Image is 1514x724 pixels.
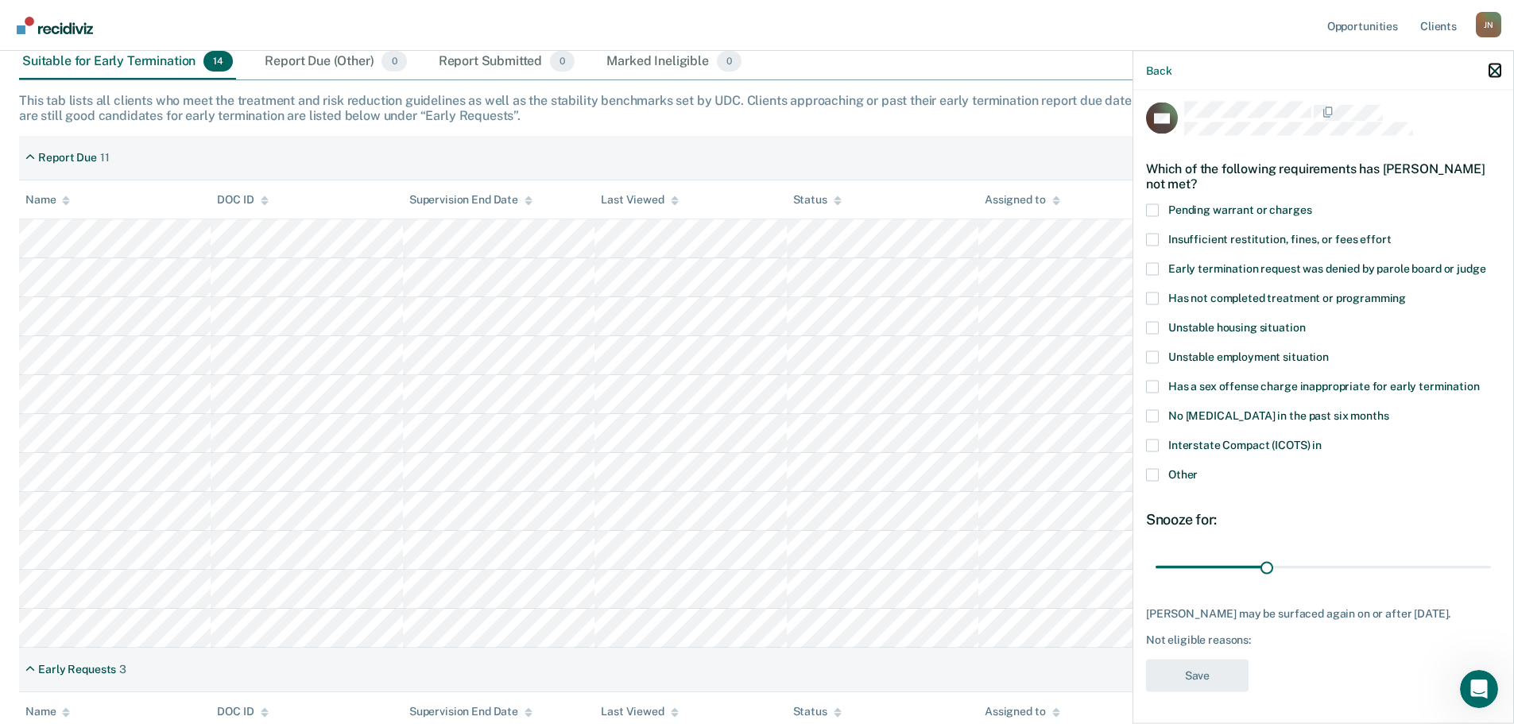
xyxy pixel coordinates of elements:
span: Unstable housing situation [1168,320,1305,333]
div: Report Submitted [436,45,579,79]
div: This tab lists all clients who meet the treatment and risk reduction guidelines as well as the st... [19,93,1495,123]
span: 0 [717,51,742,72]
div: Assigned to [985,705,1059,718]
div: Which of the following requirements has [PERSON_NAME] not met? [1146,148,1500,203]
div: Report Due [38,151,97,165]
div: Not eligible reasons: [1146,633,1500,647]
button: Back [1146,64,1171,77]
div: Status [793,705,842,718]
div: Supervision End Date [409,193,532,207]
span: 0 [381,51,406,72]
span: Interstate Compact (ICOTS) in [1168,438,1322,451]
div: Early Requests [38,663,116,676]
div: J N [1476,12,1501,37]
div: Suitable for Early Termination [19,45,236,79]
div: Marked Ineligible [603,45,745,79]
span: Insufficient restitution, fines, or fees effort [1168,232,1391,245]
div: Name [25,705,70,718]
div: Status [793,193,842,207]
img: Recidiviz [17,17,93,34]
span: 14 [203,51,233,72]
span: 0 [550,51,575,72]
button: Profile dropdown button [1476,12,1501,37]
button: Save [1146,659,1249,691]
div: 11 [100,151,110,165]
div: Name [25,193,70,207]
span: Has not completed treatment or programming [1168,291,1406,304]
iframe: Intercom live chat [1460,670,1498,708]
div: Snooze for: [1146,510,1500,528]
div: Supervision End Date [409,705,532,718]
span: Pending warrant or charges [1168,203,1311,215]
span: Has a sex offense charge inappropriate for early termination [1168,379,1480,392]
span: Early termination request was denied by parole board or judge [1168,261,1485,274]
div: Report Due (Other) [261,45,409,79]
div: Last Viewed [601,193,678,207]
div: Assigned to [985,193,1059,207]
div: DOC ID [217,193,268,207]
div: 3 [119,663,126,676]
div: Last Viewed [601,705,678,718]
span: No [MEDICAL_DATA] in the past six months [1168,408,1388,421]
span: Unstable employment situation [1168,350,1329,362]
span: Other [1168,467,1198,480]
div: [PERSON_NAME] may be surfaced again on or after [DATE]. [1146,606,1500,620]
div: DOC ID [217,705,268,718]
